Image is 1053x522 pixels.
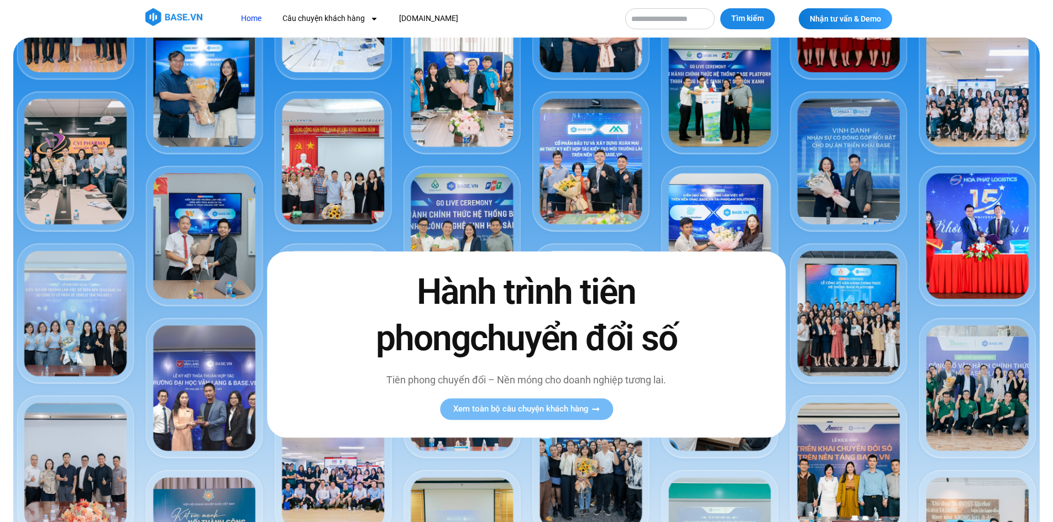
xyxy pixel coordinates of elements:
[720,8,775,29] button: Tìm kiếm
[731,13,764,24] span: Tìm kiếm
[391,8,467,29] a: [DOMAIN_NAME]
[440,398,613,420] a: Xem toàn bộ câu chuyện khách hàng
[470,318,677,359] span: chuyển đổi số
[233,8,614,29] nav: Menu
[352,372,700,387] p: Tiên phong chuyển đổi – Nền móng cho doanh nghiệp tương lai.
[352,270,700,361] h2: Hành trình tiên phong
[799,8,892,29] a: Nhận tư vấn & Demo
[453,405,589,413] span: Xem toàn bộ câu chuyện khách hàng
[810,15,881,23] span: Nhận tư vấn & Demo
[233,8,270,29] a: Home
[274,8,386,29] a: Câu chuyện khách hàng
